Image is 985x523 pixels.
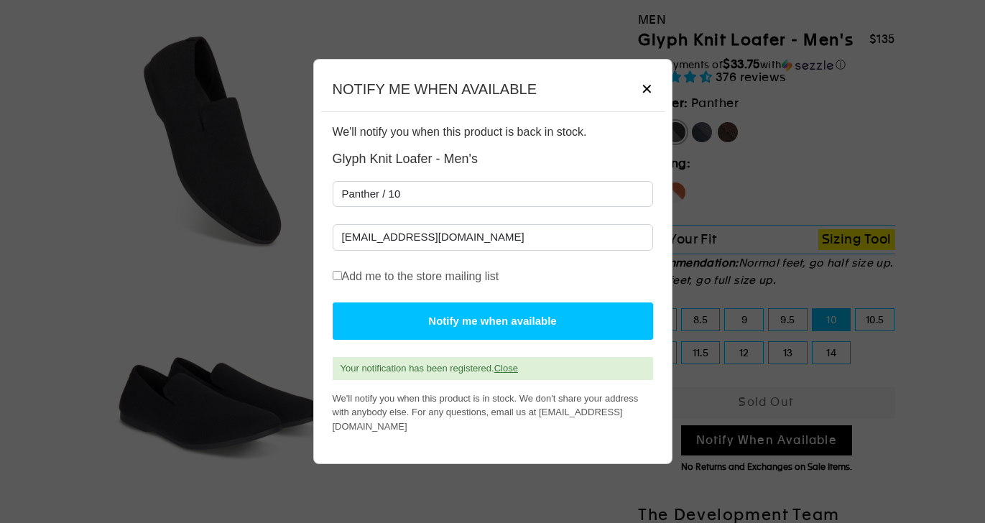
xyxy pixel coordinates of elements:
div: Your notification has been registered. [333,357,653,380]
span: Close Dialog [641,78,653,100]
p: We'll notify you when this product is in stock. We don't share your address with anybody else. Fo... [333,392,653,434]
h4: Glyph Knit Loafer - Men's [333,152,653,167]
button: Notify me when available [333,302,653,341]
input: Email [333,224,653,251]
p: We'll notify you when this product is back in stock. [333,124,653,141]
input: Add me to the store mailing list [333,271,342,280]
label: Add me to the store mailing list [333,268,499,285]
a: Close Dialog [494,363,518,374]
select: Select Variant [333,181,653,208]
h5: NOTIFY ME WHEN AVAILABLE [333,78,537,100]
